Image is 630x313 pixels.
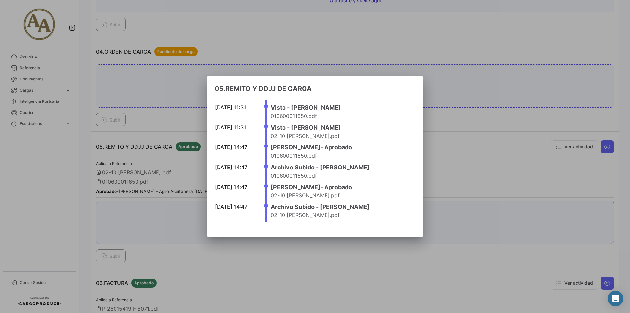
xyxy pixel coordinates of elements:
[215,183,254,190] div: [DATE] 14:47
[271,172,317,179] span: 010600011650.pdf
[215,164,254,171] div: [DATE] 14:47
[271,212,340,218] span: 02-10 [PERSON_NAME].pdf
[271,152,317,159] span: 010600011650.pdf
[271,163,411,172] h4: Archivo Subido - [PERSON_NAME]
[215,104,254,111] div: [DATE] 11:31
[215,203,254,210] div: [DATE] 14:47
[271,183,411,192] h4: [PERSON_NAME] - Aprobado
[271,103,411,112] h4: Visto - [PERSON_NAME]
[271,113,317,119] span: 010600011650.pdf
[271,143,411,152] h4: [PERSON_NAME] - Aprobado
[271,123,411,132] h4: Visto - [PERSON_NAME]
[271,192,340,199] span: 02-10 [PERSON_NAME].pdf
[215,144,254,151] div: [DATE] 14:47
[271,133,340,139] span: 02-10 [PERSON_NAME].pdf
[215,124,254,131] div: [DATE] 11:31
[271,202,411,212] h4: Archivo Subido - [PERSON_NAME]
[215,84,415,93] h3: 05.REMITO Y DDJJ DE CARGA
[608,291,623,306] div: Abrir Intercom Messenger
